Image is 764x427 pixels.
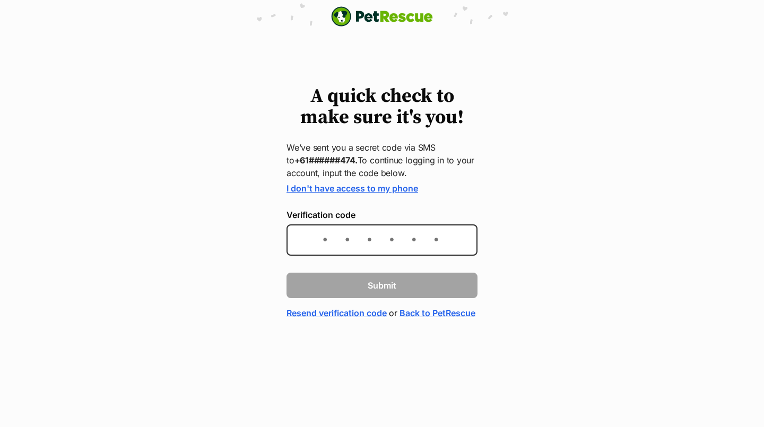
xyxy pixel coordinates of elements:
a: I don't have access to my phone [286,183,418,194]
button: Submit [286,273,477,298]
input: Enter the 6-digit verification code sent to your device [286,224,477,256]
span: Submit [368,279,396,292]
a: PetRescue [331,6,433,27]
strong: +61######474. [294,155,358,165]
img: logo-e224e6f780fb5917bec1dbf3a21bbac754714ae5b6737aabdf751b685950b380.svg [331,6,433,27]
span: or [389,307,397,319]
a: Resend verification code [286,307,387,319]
a: Back to PetRescue [400,307,475,319]
p: We’ve sent you a secret code via SMS to To continue logging in to your account, input the code be... [286,141,477,179]
label: Verification code [286,210,477,220]
h1: A quick check to make sure it's you! [286,86,477,128]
